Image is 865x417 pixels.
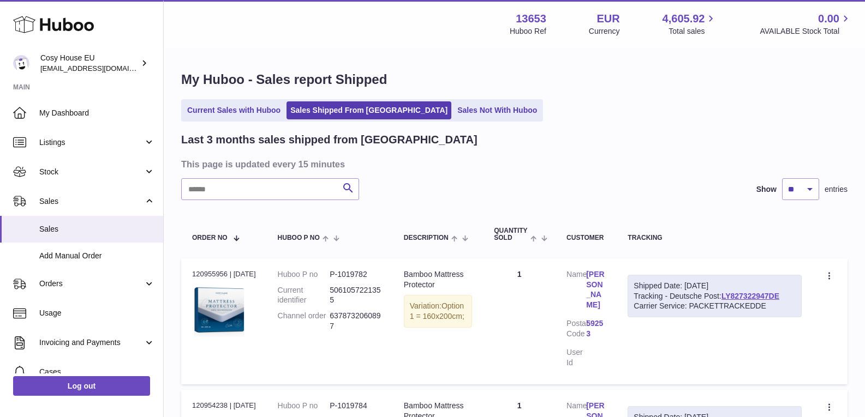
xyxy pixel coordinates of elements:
a: LY827322947DE [721,292,779,300]
h3: This page is updated every 15 minutes [181,158,845,170]
span: Huboo P no [278,234,320,241]
div: 120954238 | [DATE] [192,401,256,410]
div: Variation: [404,295,472,328]
h2: Last 3 months sales shipped from [GEOGRAPHIC_DATA] [181,132,478,147]
dt: Name [566,269,586,313]
dt: Huboo P no [278,269,330,280]
span: My Dashboard [39,108,155,118]
dd: P-1019784 [330,401,382,411]
div: Carrier Service: PACKETTRACKEDDE [634,301,796,311]
a: 4,605.92 Total sales [663,11,718,37]
a: Sales Shipped From [GEOGRAPHIC_DATA] [287,101,451,119]
span: Add Manual Order [39,251,155,261]
a: 59253 [586,318,606,339]
div: Customer [566,234,606,241]
span: Invoicing and Payments [39,337,144,348]
div: Huboo Ref [510,26,546,37]
span: Sales [39,224,155,234]
span: Description [404,234,449,241]
span: 4,605.92 [663,11,705,26]
dt: Channel order [278,311,330,331]
div: Tracking - Deutsche Post: [628,275,802,318]
label: Show [756,184,777,195]
span: Usage [39,308,155,318]
span: Order No [192,234,228,241]
a: [PERSON_NAME] [586,269,606,311]
span: Total sales [669,26,717,37]
img: CH-EU_MP_90x200cm_IE.jpg [192,282,247,337]
div: Cosy House EU [40,53,139,74]
a: Sales Not With Huboo [454,101,541,119]
td: 1 [483,258,556,384]
span: AVAILABLE Stock Total [760,26,852,37]
span: Sales [39,196,144,207]
dt: Current identifier [278,285,330,306]
strong: EUR [596,11,619,26]
dt: Postal Code [566,318,586,342]
span: Cases [39,367,155,377]
div: 120955956 | [DATE] [192,269,256,279]
strong: 13653 [516,11,546,26]
span: entries [825,184,848,195]
span: Quantity Sold [494,227,527,241]
h1: My Huboo - Sales report Shipped [181,71,848,88]
a: Log out [13,376,150,396]
div: Currency [589,26,620,37]
img: supplychain@cosyhouse.de [13,55,29,71]
div: Shipped Date: [DATE] [634,281,796,291]
dd: 5061057221355 [330,285,382,306]
a: 0.00 AVAILABLE Stock Total [760,11,852,37]
dd: P-1019782 [330,269,382,280]
dt: User Id [566,347,586,368]
span: Stock [39,167,144,177]
span: Orders [39,279,144,289]
dt: Huboo P no [278,401,330,411]
div: Tracking [628,234,802,241]
dd: 6378732060897 [330,311,382,331]
a: Current Sales with Huboo [183,101,284,119]
span: [EMAIL_ADDRESS][DOMAIN_NAME] [40,64,160,72]
span: 0.00 [818,11,839,26]
div: Bamboo Mattress Protector [404,269,472,290]
span: Listings [39,137,144,148]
